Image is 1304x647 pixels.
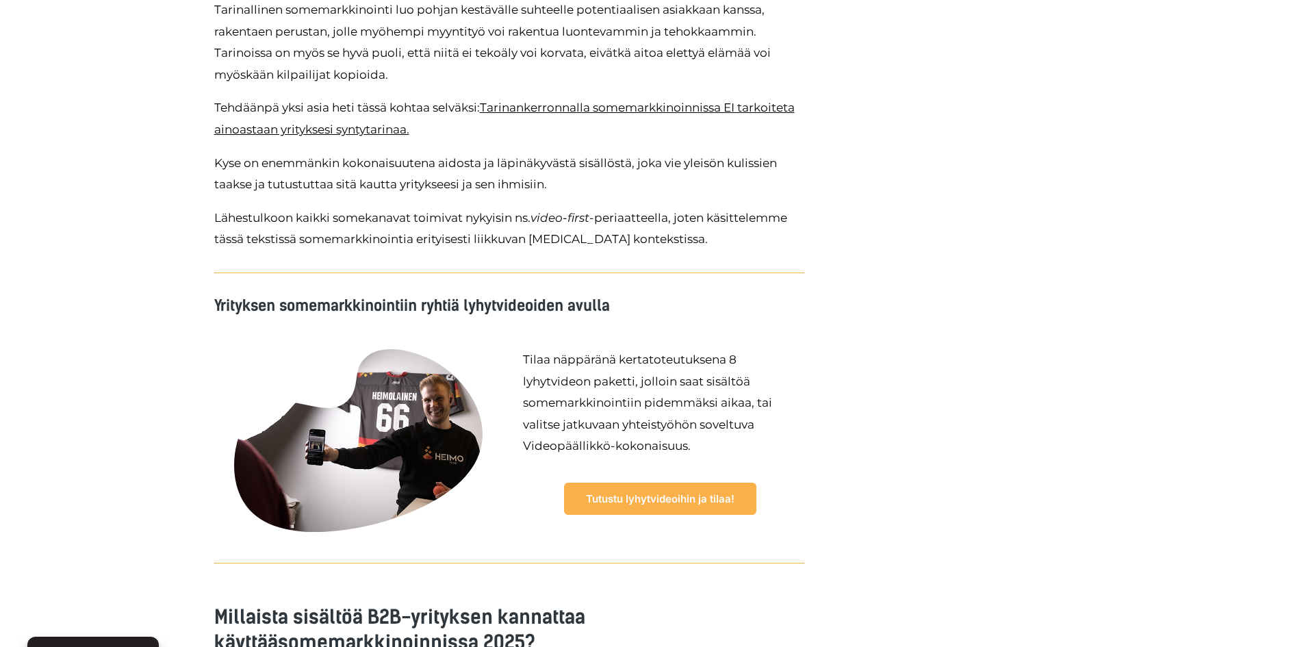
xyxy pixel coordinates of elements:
span: Tarinankerronnalla somemarkkinoinnissa EI tarkoiteta ainoastaan yrityksesi syntytarinaa. [214,101,795,136]
a: Tutustu lyhytvideoihin ja tilaa! [564,483,756,515]
span: Tutustu lyhytvideoihin ja tilaa! [586,494,734,504]
p: Lähestulkoon kaikki somekanavat toimivat nykyisin ns. -periaatteella, joten käsittelemme tässä te... [214,207,804,251]
p: Kyse on enemmänkin kokonaisuutena aidosta ja läpinäkyvästä sisällöstä, joka vie yleisön kulissien... [214,153,804,196]
em: video-first [530,211,589,225]
img: Somevideo on tehokas formaatti somemarkkinointiin. [221,349,496,532]
h4: Yrityksen somemarkkinointiin ryhtiä lyhytvideoiden avulla [214,297,804,315]
p: Tilaa näppäränä kertatoteutuksena 8 lyhytvideon paketti, jolloin saat sisältöä somemarkkinointiin... [523,349,797,457]
p: Tehdäänpä yksi asia heti tässä kohtaa selväksi: [214,97,804,140]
